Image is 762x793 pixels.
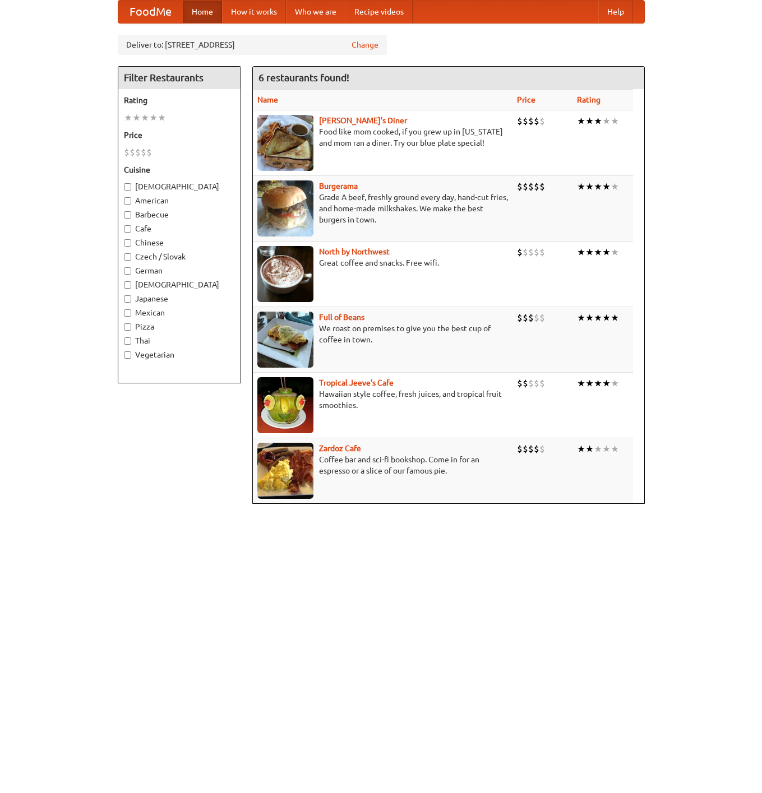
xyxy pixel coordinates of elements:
[118,35,387,55] div: Deliver to: [STREET_ADDRESS]
[124,164,235,175] h5: Cuisine
[124,307,235,318] label: Mexican
[611,246,619,258] li: ★
[257,192,508,225] p: Grade A beef, freshly ground every day, hand-cut fries, and home-made milkshakes. We make the bes...
[602,246,611,258] li: ★
[602,377,611,389] li: ★
[124,112,132,124] li: ★
[124,223,235,234] label: Cafe
[539,180,545,193] li: $
[319,378,394,387] b: Tropical Jeeve's Cafe
[124,95,235,106] h5: Rating
[124,146,130,159] li: $
[594,377,602,389] li: ★
[594,246,602,258] li: ★
[257,180,313,236] img: burgerama.jpg
[523,246,528,258] li: $
[319,313,364,322] a: Full of Beans
[124,337,131,345] input: Thai
[528,115,534,127] li: $
[585,377,594,389] li: ★
[602,115,611,127] li: ★
[132,112,141,124] li: ★
[257,126,508,149] p: Food like mom cooked, if you grew up in [US_STATE] and mom ran a diner. Try our blue plate special!
[585,443,594,455] li: ★
[158,112,166,124] li: ★
[130,146,135,159] li: $
[539,115,545,127] li: $
[528,443,534,455] li: $
[517,246,523,258] li: $
[539,377,545,389] li: $
[118,67,241,89] h4: Filter Restaurants
[124,265,235,276] label: German
[585,312,594,324] li: ★
[602,312,611,324] li: ★
[257,95,278,104] a: Name
[319,444,361,453] a: Zardoz Cafe
[598,1,633,23] a: Help
[135,146,141,159] li: $
[528,377,534,389] li: $
[124,181,235,192] label: [DEMOGRAPHIC_DATA]
[534,246,539,258] li: $
[257,388,508,411] p: Hawaiian style coffee, fresh juices, and tropical fruit smoothies.
[124,251,235,262] label: Czech / Slovak
[124,237,235,248] label: Chinese
[124,209,235,220] label: Barbecue
[319,182,358,191] a: Burgerama
[611,180,619,193] li: ★
[286,1,345,23] a: Who we are
[258,72,349,83] ng-pluralize: 6 restaurants found!
[118,1,183,23] a: FoodMe
[124,309,131,317] input: Mexican
[517,377,523,389] li: $
[124,323,131,331] input: Pizza
[517,312,523,324] li: $
[585,115,594,127] li: ★
[517,443,523,455] li: $
[517,95,535,104] a: Price
[517,115,523,127] li: $
[523,115,528,127] li: $
[124,281,131,289] input: [DEMOGRAPHIC_DATA]
[124,225,131,233] input: Cafe
[141,146,146,159] li: $
[183,1,222,23] a: Home
[124,183,131,191] input: [DEMOGRAPHIC_DATA]
[534,180,539,193] li: $
[577,443,585,455] li: ★
[124,129,235,141] h5: Price
[611,377,619,389] li: ★
[594,312,602,324] li: ★
[534,377,539,389] li: $
[539,312,545,324] li: $
[257,312,313,368] img: beans.jpg
[602,180,611,193] li: ★
[124,335,235,346] label: Thai
[146,146,152,159] li: $
[577,180,585,193] li: ★
[585,246,594,258] li: ★
[594,180,602,193] li: ★
[319,116,407,125] a: [PERSON_NAME]'s Diner
[124,267,131,275] input: German
[577,377,585,389] li: ★
[539,246,545,258] li: $
[528,246,534,258] li: $
[124,253,131,261] input: Czech / Slovak
[124,293,235,304] label: Japanese
[611,312,619,324] li: ★
[517,180,523,193] li: $
[257,443,313,499] img: zardoz.jpg
[352,39,378,50] a: Change
[534,443,539,455] li: $
[257,257,508,268] p: Great coffee and snacks. Free wifi.
[594,443,602,455] li: ★
[534,312,539,324] li: $
[222,1,286,23] a: How it works
[585,180,594,193] li: ★
[539,443,545,455] li: $
[523,180,528,193] li: $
